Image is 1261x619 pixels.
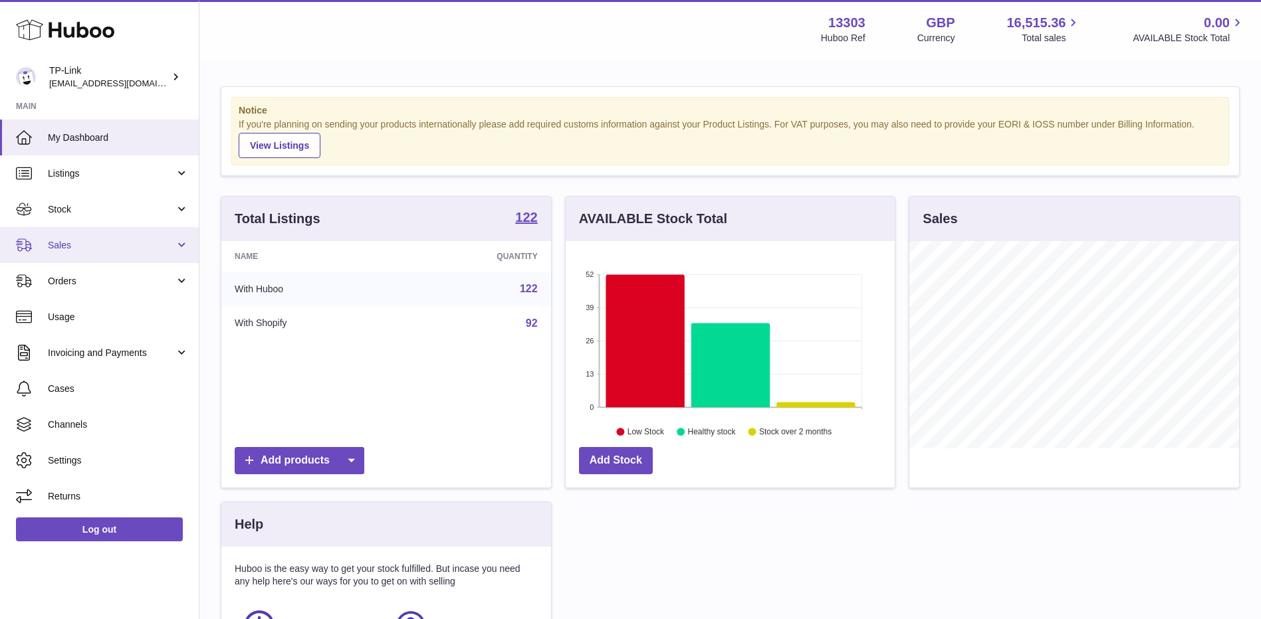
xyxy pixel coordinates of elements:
[586,337,594,345] text: 26
[1006,14,1081,44] a: 16,515.36 Total sales
[239,133,320,158] a: View Listings
[235,447,364,474] a: Add products
[1133,32,1245,44] span: AVAILABLE Stock Total
[49,78,195,88] span: [EMAIL_ADDRESS][DOMAIN_NAME]
[235,515,263,533] h3: Help
[16,517,183,541] a: Log out
[235,210,320,228] h3: Total Listings
[821,32,865,44] div: Huboo Ref
[221,306,399,341] td: With Shopify
[828,14,865,32] strong: 13303
[759,427,832,436] text: Stock over 2 months
[48,454,189,467] span: Settings
[515,211,537,224] strong: 122
[590,403,594,411] text: 0
[239,118,1222,158] div: If you're planning on sending your products internationally please add required customs informati...
[48,132,189,144] span: My Dashboard
[926,14,955,32] strong: GBP
[48,347,175,359] span: Invoicing and Payments
[48,239,175,252] span: Sales
[48,203,175,216] span: Stock
[399,241,550,272] th: Quantity
[579,447,653,474] a: Add Stock
[917,32,955,44] div: Currency
[515,211,537,226] a: 122
[1204,14,1230,32] span: 0.00
[1006,14,1066,32] span: 16,515.36
[48,275,175,288] span: Orders
[235,563,538,588] p: Huboo is the easy way to get your stock fulfilled. But incase you need any help here's our ways f...
[48,167,175,180] span: Listings
[923,210,957,228] h3: Sales
[48,418,189,431] span: Channels
[687,427,736,436] text: Healthy stock
[16,67,36,87] img: gaby.chen@tp-link.com
[221,241,399,272] th: Name
[221,272,399,306] td: With Huboo
[628,427,665,436] text: Low Stock
[579,210,727,228] h3: AVAILABLE Stock Total
[586,370,594,378] text: 13
[586,270,594,278] text: 52
[48,490,189,503] span: Returns
[239,104,1222,117] strong: Notice
[1022,32,1081,44] span: Total sales
[48,383,189,395] span: Cases
[526,317,538,329] a: 92
[1133,14,1245,44] a: 0.00 AVAILABLE Stock Total
[48,311,189,323] span: Usage
[586,304,594,311] text: 39
[520,283,538,294] a: 122
[49,64,169,90] div: TP-Link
